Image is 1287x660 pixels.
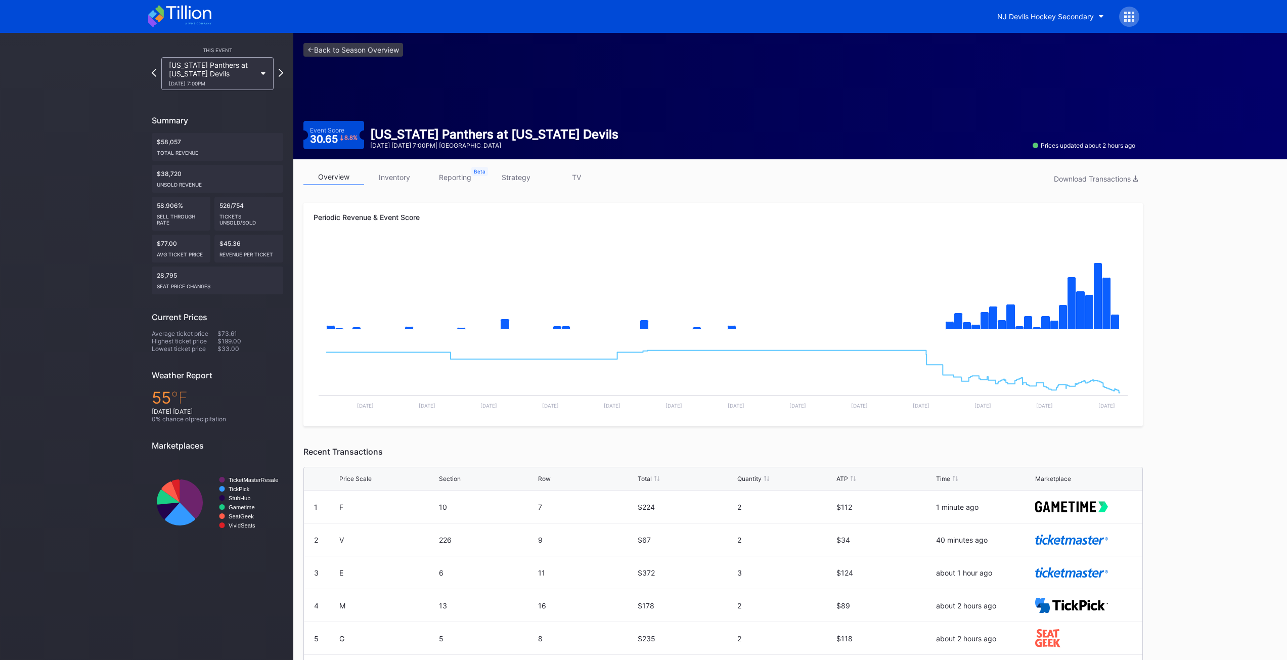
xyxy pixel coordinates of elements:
[851,403,868,409] text: [DATE]
[364,169,425,185] a: inventory
[229,477,278,483] text: TicketMasterResale
[157,209,205,226] div: Sell Through Rate
[357,403,374,409] text: [DATE]
[439,536,536,544] div: 226
[314,239,1133,340] svg: Chart title
[836,503,934,511] div: $112
[339,503,436,511] div: F
[152,408,283,415] div: [DATE] [DATE]
[152,267,283,294] div: 28,795
[737,634,834,643] div: 2
[936,503,1033,511] div: 1 minute ago
[219,247,278,257] div: Revenue per ticket
[152,115,283,125] div: Summary
[638,536,735,544] div: $67
[1035,501,1108,513] img: gametime.svg
[370,142,618,149] div: [DATE] [DATE] 7:00PM | [GEOGRAPHIC_DATA]
[229,522,255,529] text: VividSeats
[214,197,283,231] div: 526/754
[1036,403,1053,409] text: [DATE]
[836,568,934,577] div: $124
[229,495,251,501] text: StubHub
[339,536,436,544] div: V
[152,330,217,337] div: Average ticket price
[638,568,735,577] div: $372
[217,345,283,353] div: $33.00
[370,127,618,142] div: [US_STATE] Panthers at [US_STATE] Devils
[229,486,250,492] text: TickPick
[157,146,278,156] div: Total Revenue
[485,169,546,185] a: strategy
[217,337,283,345] div: $199.00
[538,475,551,482] div: Row
[171,388,188,408] span: ℉
[152,345,217,353] div: Lowest ticket price
[665,403,682,409] text: [DATE]
[217,330,283,337] div: $73.61
[936,568,1033,577] div: about 1 hour ago
[439,568,536,577] div: 6
[229,504,255,510] text: Gametime
[310,126,344,134] div: Event Score
[1033,142,1135,149] div: Prices updated about 2 hours ago
[152,337,217,345] div: Highest ticket price
[1035,598,1108,613] img: TickPick_logo.svg
[339,475,372,482] div: Price Scale
[538,634,635,643] div: 8
[1035,535,1108,544] img: ticketmaster.svg
[152,441,283,451] div: Marketplaces
[538,601,635,610] div: 16
[638,503,735,511] div: $224
[169,61,256,86] div: [US_STATE] Panthers at [US_STATE] Devils
[152,197,210,231] div: 58.906%
[344,135,358,141] div: 8.8 %
[480,403,497,409] text: [DATE]
[152,388,283,408] div: 55
[314,503,318,511] div: 1
[836,634,934,643] div: $118
[836,536,934,544] div: $34
[339,601,436,610] div: M
[439,475,461,482] div: Section
[1035,567,1108,577] img: ticketmaster.svg
[152,235,210,262] div: $77.00
[152,458,283,547] svg: Chart title
[1054,174,1138,183] div: Download Transactions
[152,415,283,423] div: 0 % chance of precipitation
[439,503,536,511] div: 10
[157,178,278,188] div: Unsold Revenue
[303,447,1143,457] div: Recent Transactions
[997,12,1094,21] div: NJ Devils Hockey Secondary
[1098,403,1115,409] text: [DATE]
[339,568,436,577] div: E
[169,80,256,86] div: [DATE] 7:00PM
[152,370,283,380] div: Weather Report
[836,601,934,610] div: $89
[638,475,652,482] div: Total
[157,247,205,257] div: Avg ticket price
[1035,629,1060,647] img: seatGeek.svg
[229,513,254,519] text: SeatGeek
[152,312,283,322] div: Current Prices
[425,169,485,185] a: reporting
[538,503,635,511] div: 7
[157,279,278,289] div: seat price changes
[990,7,1112,26] button: NJ Devils Hockey Secondary
[310,134,358,144] div: 30.65
[638,601,735,610] div: $178
[737,601,834,610] div: 2
[737,536,834,544] div: 2
[314,213,1133,222] div: Periodic Revenue & Event Score
[913,403,929,409] text: [DATE]
[936,634,1033,643] div: about 2 hours ago
[152,133,283,161] div: $58,057
[538,536,635,544] div: 9
[339,634,436,643] div: G
[789,403,806,409] text: [DATE]
[538,568,635,577] div: 11
[439,634,536,643] div: 5
[303,43,403,57] a: <-Back to Season Overview
[419,403,435,409] text: [DATE]
[303,169,364,185] a: overview
[737,568,834,577] div: 3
